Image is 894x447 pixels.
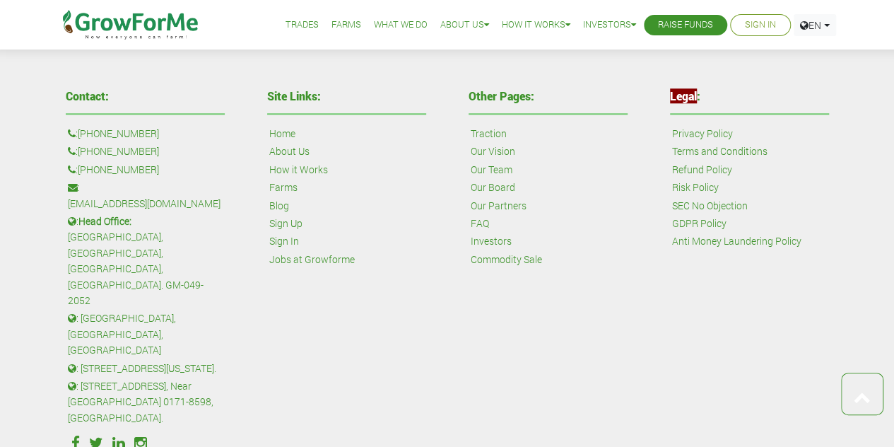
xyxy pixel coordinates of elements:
a: Jobs at Growforme [269,252,355,267]
a: Refund Policy [672,162,732,178]
h4: Contact: [66,91,225,102]
a: SEC No Objection [672,198,748,214]
a: Home [269,126,295,141]
a: Farms [269,180,298,195]
a: Investors [583,18,636,33]
p: : [68,126,223,141]
p: : [GEOGRAPHIC_DATA], [GEOGRAPHIC_DATA], [GEOGRAPHIC_DATA] [68,310,223,358]
a: EN [794,14,836,36]
h4: Other Pages: [469,91,628,102]
a: Terms and Conditions [672,144,767,159]
b: Head Office: [78,214,131,228]
a: Traction [471,126,507,141]
a: Raise Funds [658,18,713,33]
a: Sign In [269,233,299,249]
a: Trades [286,18,319,33]
a: [EMAIL_ADDRESS][DOMAIN_NAME] [68,196,220,211]
p: : [68,180,223,211]
a: About Us [440,18,489,33]
a: [PHONE_NUMBER] [78,162,159,178]
a: [PHONE_NUMBER] [78,144,159,159]
a: Investors [471,233,512,249]
a: Our Board [471,180,515,195]
a: Our Vision [471,144,515,159]
a: Anti Money Laundering Policy [672,233,801,249]
a: Commodity Sale [471,252,542,267]
a: How it Works [269,162,328,178]
a: Risk Policy [672,180,719,195]
p: : [GEOGRAPHIC_DATA], [GEOGRAPHIC_DATA], [GEOGRAPHIC_DATA], [GEOGRAPHIC_DATA]. GM-049-2052 [68,214,223,308]
a: GDPR Policy [672,216,727,231]
a: About Us [269,144,310,159]
a: [PHONE_NUMBER] [78,126,159,141]
a: How it Works [502,18,570,33]
a: Privacy Policy [672,126,733,141]
a: Sign Up [269,216,302,231]
h4: : [670,91,829,102]
p: : [STREET_ADDRESS], Near [GEOGRAPHIC_DATA] 0171-8598, [GEOGRAPHIC_DATA]. [68,378,223,426]
p: : [68,162,223,178]
a: Sign In [745,18,776,33]
a: Our Partners [471,198,527,214]
h4: Site Links: [267,91,426,102]
p: : [68,144,223,159]
a: Blog [269,198,289,214]
a: Farms [331,18,361,33]
font: Legal [670,88,697,103]
a: FAQ [471,216,489,231]
a: Our Team [471,162,512,178]
a: What We Do [374,18,428,33]
p: : [STREET_ADDRESS][US_STATE]. [68,361,223,376]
